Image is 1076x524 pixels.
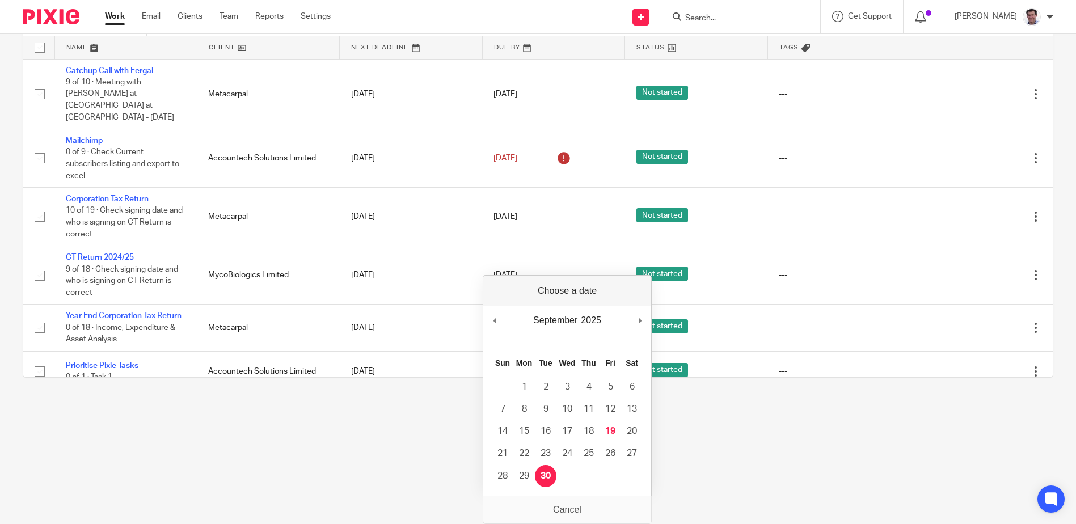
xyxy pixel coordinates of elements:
span: Tags [779,44,799,50]
span: Get Support [848,12,892,20]
abbr: Sunday [495,358,510,367]
td: MycoBiologics Limited [197,246,339,305]
a: Prioritise Pixie Tasks [66,362,138,370]
td: Accountech Solutions Limited [197,129,339,188]
span: Not started [636,86,688,100]
a: Reports [255,11,284,22]
div: --- [779,88,898,100]
a: Year End Corporation Tax Return [66,312,182,320]
button: 10 [556,398,578,420]
button: 13 [621,398,643,420]
button: 15 [513,420,535,442]
button: 4 [578,376,600,398]
button: Next Month [634,312,645,329]
button: 2 [535,376,556,398]
a: Settings [301,11,331,22]
span: 10 of 19 · Check signing date and who is signing on CT Return is correct [66,207,183,238]
div: --- [779,322,898,333]
button: 28 [492,465,513,487]
abbr: Thursday [581,358,596,367]
span: 9 of 18 · Check signing date and who is signing on CT Return is correct [66,265,178,297]
td: Metacarpal [197,305,339,351]
button: 8 [513,398,535,420]
button: 29 [513,465,535,487]
button: 20 [621,420,643,442]
button: Previous Month [489,312,500,329]
td: [DATE] [340,129,482,188]
abbr: Friday [605,358,615,367]
td: [DATE] [340,305,482,351]
button: 5 [600,376,621,398]
abbr: Tuesday [539,358,552,367]
td: [DATE] [340,188,482,246]
a: Clients [178,11,202,22]
button: 21 [492,442,513,464]
td: Accountech Solutions Limited [197,351,339,391]
span: 0 of 9 · Check Current subscribers listing and export to excel [66,149,179,180]
abbr: Saturday [626,358,638,367]
span: [DATE] [493,213,517,221]
button: 26 [600,442,621,464]
span: 0 of 1 · Task 1 [66,373,112,381]
a: Team [220,11,238,22]
button: 7 [492,398,513,420]
img: Pixie [23,9,79,24]
a: Corporation Tax Return [66,195,149,203]
a: Catchup Call with Fergal [66,67,153,75]
button: 30 [535,465,556,487]
div: --- [779,153,898,164]
div: --- [779,366,898,377]
button: 14 [492,420,513,442]
td: Metacarpal [197,59,339,129]
span: 9 of 10 · Meeting with [PERSON_NAME] at [GEOGRAPHIC_DATA] at [GEOGRAPHIC_DATA] - [DATE] [66,78,174,121]
abbr: Monday [516,358,532,367]
input: Search [684,14,786,24]
span: Not started [636,208,688,222]
img: Facebook%20Profile%20picture%20(2).jpg [1023,8,1041,26]
a: CT Return 2024/25 [66,253,134,261]
span: Not started [636,319,688,333]
a: Email [142,11,161,22]
abbr: Wednesday [559,358,575,367]
button: 22 [513,442,535,464]
button: 12 [600,398,621,420]
span: Not started [636,363,688,377]
a: Mailchimp [66,137,103,145]
td: [DATE] [340,59,482,129]
button: 19 [600,420,621,442]
button: 9 [535,398,556,420]
button: 3 [556,376,578,398]
button: 11 [578,398,600,420]
span: [DATE] [493,271,517,279]
div: --- [779,269,898,281]
button: 18 [578,420,600,442]
td: [DATE] [340,351,482,391]
a: Work [105,11,125,22]
span: 0 of 18 · Income, Expenditure & Asset Analysis [66,324,175,344]
div: September [531,312,579,329]
button: 1 [513,376,535,398]
div: --- [779,211,898,222]
span: [DATE] [493,90,517,98]
span: [DATE] [493,154,517,162]
td: [DATE] [340,246,482,305]
button: 6 [621,376,643,398]
span: Not started [636,150,688,164]
button: 27 [621,442,643,464]
td: Metacarpal [197,188,339,246]
button: 17 [556,420,578,442]
button: 25 [578,442,600,464]
p: [PERSON_NAME] [955,11,1017,22]
button: 24 [556,442,578,464]
div: 2025 [579,312,603,329]
span: Not started [636,267,688,281]
button: 16 [535,420,556,442]
button: 23 [535,442,556,464]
